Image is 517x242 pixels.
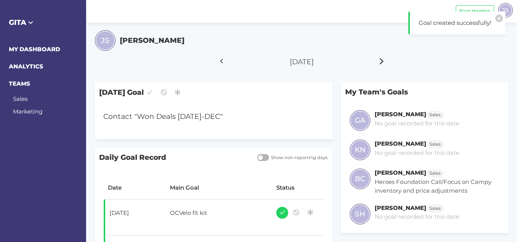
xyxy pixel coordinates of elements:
[290,57,314,66] span: [DATE]
[101,35,109,46] span: JS
[459,8,490,15] span: Start Meeting
[9,17,78,28] h5: GITA
[375,140,426,147] h6: [PERSON_NAME]
[108,184,161,192] div: Date
[95,148,253,167] span: Daily Goal Record
[429,141,440,148] span: Sales
[276,184,319,192] div: Status
[375,119,459,128] p: No goal recorded for this date
[355,209,365,219] span: SH
[375,149,459,158] p: No goal recorded for this date
[429,170,440,177] span: Sales
[13,95,28,102] a: Sales
[426,204,444,211] a: Sales
[498,3,513,18] div: JS
[426,110,444,118] a: Sales
[104,200,166,236] td: [DATE]
[375,178,500,195] p: Heroes Foundation Call/Focus on Campy inventory and price adjustments
[375,169,426,176] h6: [PERSON_NAME]
[95,82,333,102] span: [DATE] Goal
[375,110,426,118] h6: [PERSON_NAME]
[375,204,426,211] h6: [PERSON_NAME]
[170,184,268,192] div: Main Goal
[355,174,365,184] span: BC
[13,108,42,115] a: Marketing
[99,107,309,127] div: Contact "Won Deals [DATE]-DEC"
[429,205,440,212] span: Sales
[9,45,60,53] a: MY DASHBOARD
[9,80,78,88] h6: TEAMS
[426,140,444,147] a: Sales
[9,63,43,70] a: ANALYTICS
[166,205,263,224] div: OCVelo fit kit
[355,145,365,155] span: KN
[120,35,184,46] h5: [PERSON_NAME]
[341,82,508,102] p: My Team's Goals
[456,5,494,17] button: Start Meeting
[355,115,365,126] span: GA
[429,112,440,118] span: Sales
[502,6,509,15] span: JS
[375,213,459,221] p: No goal recorded for this date
[269,154,328,161] span: Show non-reporting days.
[426,169,444,176] a: Sales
